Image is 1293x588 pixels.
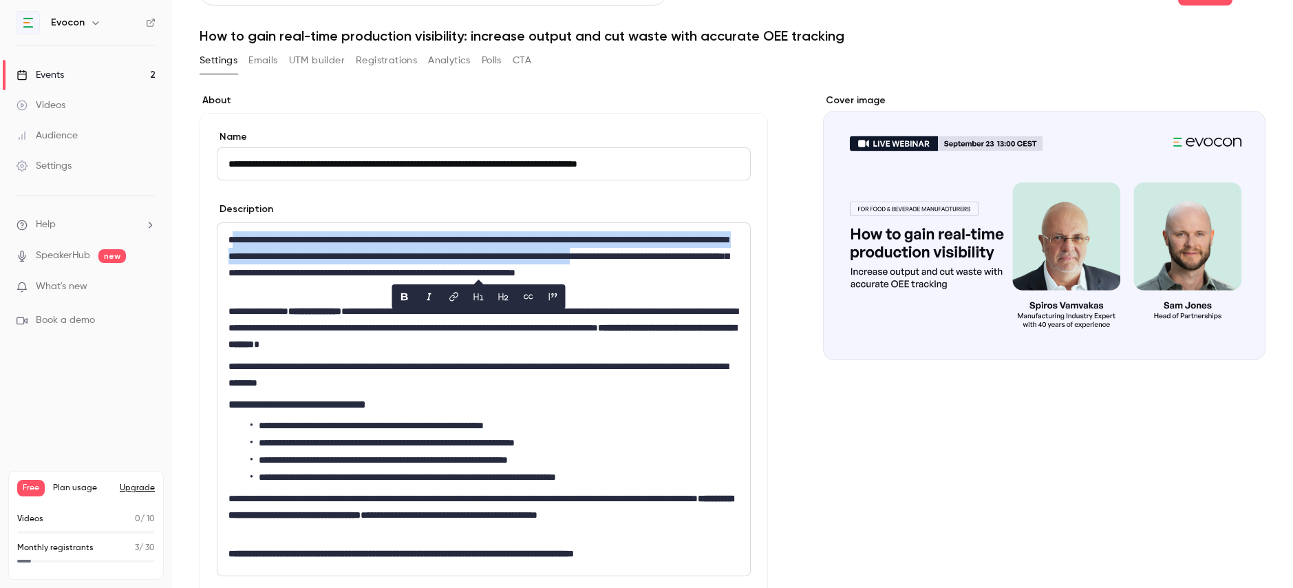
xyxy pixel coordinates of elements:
p: Monthly registrants [17,542,94,554]
button: link [443,286,465,308]
section: description [217,222,751,576]
p: / 10 [135,513,155,525]
button: Emails [248,50,277,72]
span: Help [36,218,56,232]
button: italic [418,286,440,308]
p: / 30 [135,542,155,554]
button: Upgrade [120,483,155,494]
span: Free [17,480,45,496]
a: SpeakerHub [36,249,90,263]
h1: How to gain real-time production visibility: increase output and cut waste with accurate OEE trac... [200,28,1265,44]
button: Settings [200,50,237,72]
iframe: Noticeable Trigger [139,281,156,293]
button: Analytics [428,50,471,72]
div: Videos [17,98,65,112]
button: bold [394,286,416,308]
section: Cover image [823,94,1265,360]
div: Audience [17,129,78,143]
span: 3 [135,544,139,552]
span: 0 [135,515,140,523]
div: Events [17,68,64,82]
span: Book a demo [36,313,95,328]
button: CTA [513,50,531,72]
h6: Evocon [51,16,85,30]
label: About [200,94,768,107]
button: blockquote [542,286,564,308]
p: Videos [17,513,43,525]
button: Polls [482,50,502,72]
div: editor [217,223,750,576]
img: Evocon [17,12,39,34]
button: Registrations [356,50,417,72]
span: What's new [36,280,87,294]
span: new [98,249,126,263]
div: Settings [17,159,72,173]
label: Cover image [823,94,1265,107]
li: help-dropdown-opener [17,218,156,232]
label: Description [217,202,273,216]
button: UTM builder [289,50,345,72]
span: Plan usage [53,483,111,494]
label: Name [217,130,751,144]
